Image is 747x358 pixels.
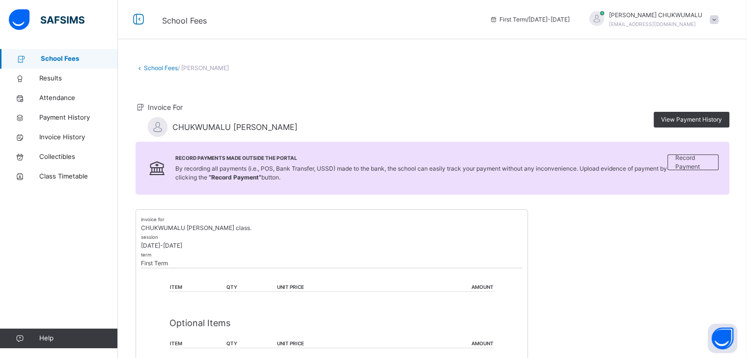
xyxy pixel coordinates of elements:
span: Results [39,74,118,83]
span: [PERSON_NAME] CHUKWUMALU [609,11,702,20]
th: unit price [277,339,396,348]
p: [DATE]-[DATE] [141,241,523,250]
span: [EMAIL_ADDRESS][DOMAIN_NAME] [609,21,696,27]
span: / [PERSON_NAME] [178,64,229,72]
th: unit price [277,283,396,292]
th: amount [396,283,494,292]
img: safsims [9,9,84,30]
th: qty [226,339,276,348]
span: Record Payment [675,153,711,171]
span: CHUKWUMALU [PERSON_NAME] [172,121,298,133]
p: CHUKWUMALU [PERSON_NAME] class. [141,224,523,232]
span: Attendance [39,93,118,103]
span: Help [39,333,117,343]
span: Collectibles [39,152,118,162]
th: item [169,339,226,348]
span: session/term information [490,15,570,24]
th: qty [226,283,276,292]
span: Class Timetable [39,172,118,181]
small: session [141,234,158,240]
span: Payment History [39,113,118,123]
span: Record Payments Made Outside the Portal [175,154,667,162]
th: item [169,283,226,292]
small: invoice for [141,217,165,222]
span: By recording all payments (i.e., POS, Bank Transfer, USSD) made to the bank, the school can easil... [175,165,667,181]
span: Invoice For [148,103,183,111]
p: First Term [141,259,523,268]
b: “Record Payment” [209,174,261,181]
button: Open asap [708,324,737,353]
div: KINGSLEYCHUKWUMALU [580,11,723,28]
small: term [141,252,151,257]
p: Optional Items [169,316,494,330]
a: School Fees [144,64,178,72]
th: amount [396,339,494,348]
span: School Fees [162,16,207,26]
span: Invoice History [39,132,118,142]
span: School Fees [41,54,118,64]
span: View Payment History [661,115,722,124]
